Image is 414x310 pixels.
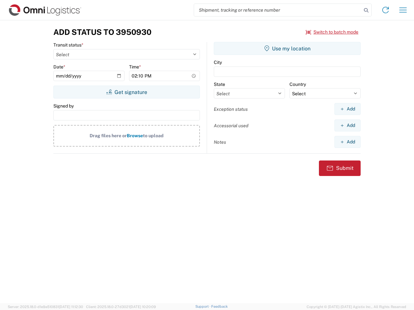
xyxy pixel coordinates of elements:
[214,81,225,87] label: State
[306,27,358,37] button: Switch to batch mode
[53,42,83,48] label: Transit status
[334,103,361,115] button: Add
[59,305,83,309] span: [DATE] 11:12:30
[214,106,248,112] label: Exception status
[195,305,212,308] a: Support
[8,305,83,309] span: Server: 2025.18.0-d1e9a510831
[334,119,361,131] button: Add
[90,133,127,138] span: Drag files here or
[127,133,143,138] span: Browse
[194,4,362,16] input: Shipment, tracking or reference number
[214,139,226,145] label: Notes
[211,305,228,308] a: Feedback
[53,86,200,98] button: Get signature
[307,304,406,310] span: Copyright © [DATE]-[DATE] Agistix Inc., All Rights Reserved
[214,42,361,55] button: Use my location
[53,103,74,109] label: Signed by
[143,133,164,138] span: to upload
[289,81,306,87] label: Country
[53,27,151,37] h3: Add Status to 3950930
[130,305,156,309] span: [DATE] 10:20:09
[86,305,156,309] span: Client: 2025.18.0-27d3021
[214,123,248,129] label: Accessorial used
[319,160,361,176] button: Submit
[53,64,65,70] label: Date
[129,64,141,70] label: Time
[214,59,222,65] label: City
[334,136,361,148] button: Add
